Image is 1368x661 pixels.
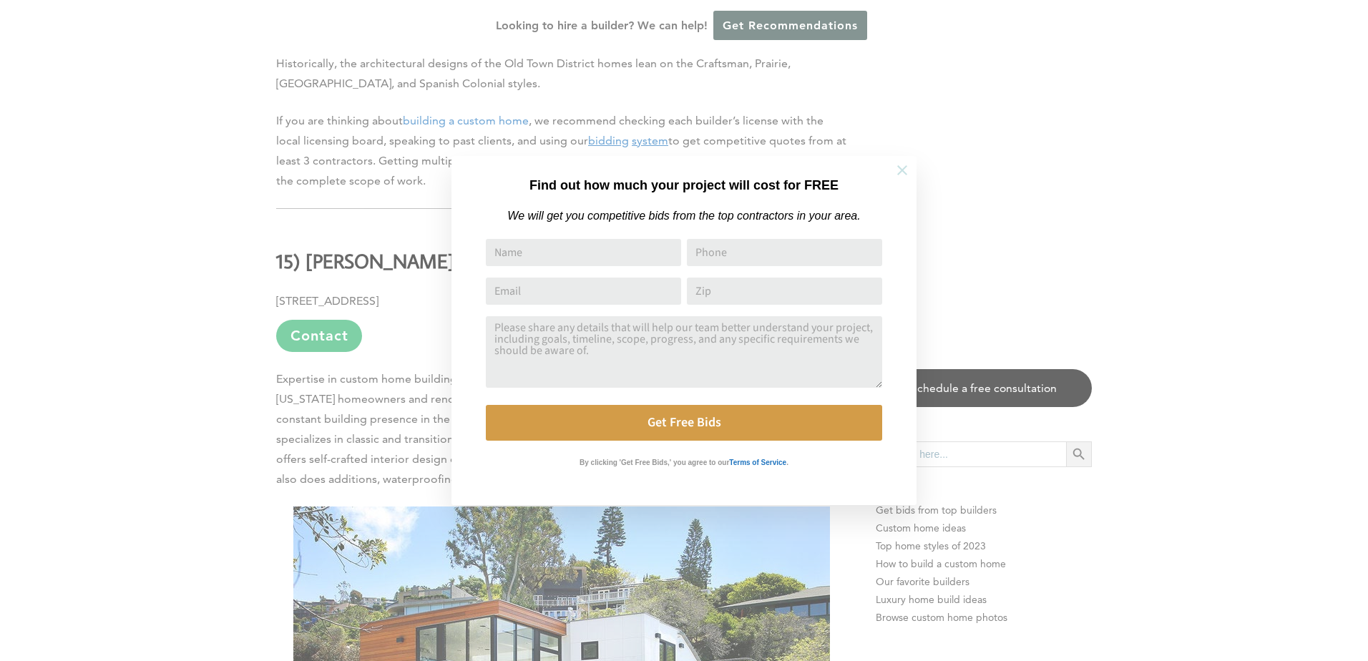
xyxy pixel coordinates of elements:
[486,278,681,305] input: Email Address
[687,239,882,266] input: Phone
[486,405,882,441] button: Get Free Bids
[877,145,927,195] button: Close
[786,459,788,466] strong: .
[529,178,839,192] strong: Find out how much your project will cost for FREE
[486,239,681,266] input: Name
[1093,558,1351,644] iframe: Drift Widget Chat Controller
[580,459,729,466] strong: By clicking 'Get Free Bids,' you agree to our
[486,316,882,388] textarea: Comment or Message
[687,278,882,305] input: Zip
[729,459,786,466] strong: Terms of Service
[729,455,786,467] a: Terms of Service
[507,210,860,222] em: We will get you competitive bids from the top contractors in your area.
